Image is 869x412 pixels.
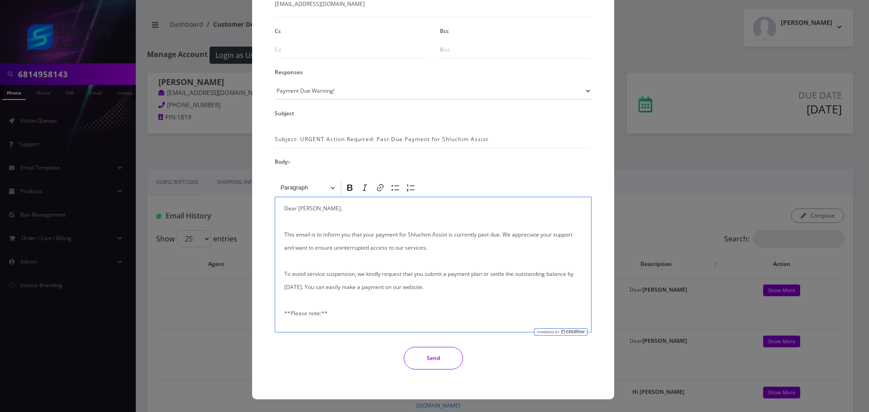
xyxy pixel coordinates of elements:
[275,66,303,79] label: Responses
[536,330,559,334] span: Powered by
[440,24,449,38] label: Bcc
[275,155,291,168] label: Body:-
[440,41,592,58] input: Bcc
[281,182,328,193] span: Paragraph
[275,41,426,58] input: Cc
[404,347,463,369] button: Send
[275,107,294,120] label: Subject
[277,181,339,195] button: Paragraph, Heading
[275,197,592,332] div: Editor editing area: main. Press Alt+0 for help.
[275,131,592,148] input: Subject
[275,179,592,196] div: Editor toolbar
[275,24,281,38] label: Cc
